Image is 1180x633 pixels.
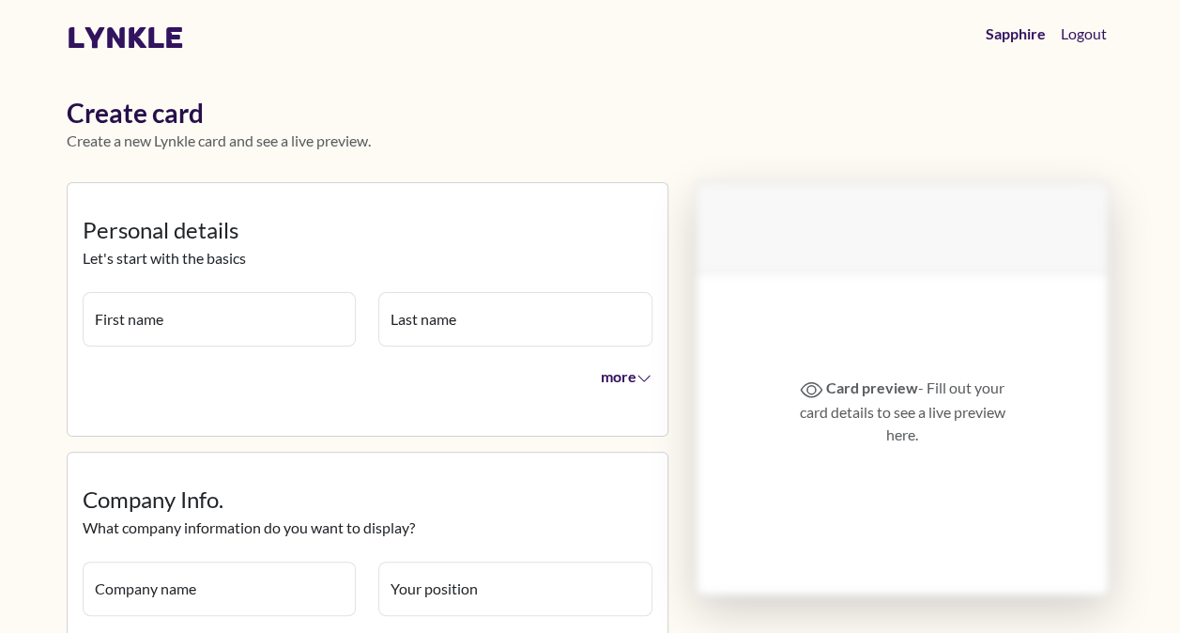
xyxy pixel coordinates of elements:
p: What company information do you want to display? [83,517,652,539]
span: - Fill out your card details to see a live preview here. [800,378,1005,443]
h1: Create card [67,98,1114,130]
button: Logout [1053,15,1114,53]
a: lynkle [67,20,184,55]
p: Create a new Lynkle card and see a live preview. [67,130,1114,152]
p: Let's start with the basics [83,247,652,270]
span: more [601,367,651,385]
button: more [589,358,652,395]
legend: Personal details [83,213,652,247]
strong: Card preview [826,378,918,396]
a: Sapphire [978,15,1053,53]
legend: Company Info. [83,483,652,517]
